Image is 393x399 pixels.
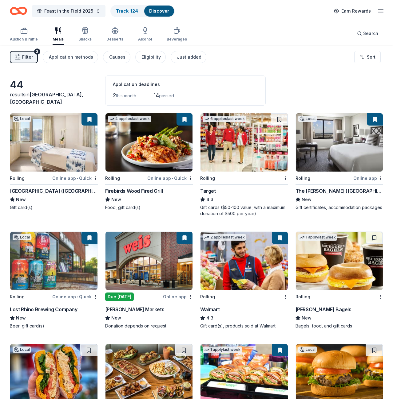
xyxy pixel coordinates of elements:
[200,232,288,290] img: Image for Walmart
[10,37,38,42] div: Auction & raffle
[52,174,98,182] div: Online app Quick
[44,7,93,15] span: Feast in the Field 2025
[10,4,27,18] a: Home
[354,51,381,63] button: Sort
[109,53,125,61] div: Causes
[147,174,193,182] div: Online app Quick
[10,175,25,182] div: Rolling
[105,306,165,313] div: [PERSON_NAME] Markets
[203,234,246,241] div: 2 applies last week
[206,314,213,322] span: 4.3
[105,204,193,211] div: Food, gift card(s)
[200,187,216,195] div: Target
[367,53,375,61] span: Sort
[138,25,152,45] button: Alcohol
[296,113,383,211] a: Image for The Ritz-Carlton (Pentagon City)LocalRollingOnline appThe [PERSON_NAME] ([GEOGRAPHIC_DA...
[110,5,175,17] button: Track· 124Discover
[10,91,98,106] div: results
[10,293,25,300] div: Rolling
[53,37,64,42] div: Meals
[13,116,31,122] div: Local
[77,294,78,299] span: •
[296,175,310,182] div: Rolling
[200,113,288,172] img: Image for Target
[108,116,151,122] div: 4 applies last week
[200,323,288,329] div: Gift card(s), products sold at Walmart
[200,204,288,217] div: Gift cards ($50-100 value, with a maximum donation of $500 per year)
[78,37,92,42] div: Snacks
[10,204,98,211] div: Gift card(s)
[167,25,187,45] button: Beverages
[105,187,163,195] div: Firebirds Wood Fired Grill
[10,25,38,45] button: Auction & raffle
[43,51,98,63] button: Application methods
[49,53,93,61] div: Application methods
[296,231,383,329] a: Image for Bruegger's Bagels1 applylast weekRolling[PERSON_NAME] BagelsNewBagels, food, and gift c...
[138,37,152,42] div: Alcohol
[10,79,98,91] div: 44
[105,113,193,172] img: Image for Firebirds Wood Fired Grill
[105,113,193,211] a: Image for Firebirds Wood Fired Grill4 applieslast weekRollingOnline app•QuickFirebirds Wood Fired...
[113,81,258,88] div: Application deadlines
[200,306,220,313] div: Walmart
[172,176,173,181] span: •
[363,30,378,37] span: Search
[10,51,38,63] button: Filter2
[10,231,98,329] a: Image for Lost Rhino Brewing CompanyLocalRollingOnline app•QuickLost Rhino Brewing CompanyNewBeer...
[141,53,161,61] div: Eligibility
[159,93,174,98] span: passed
[296,113,383,172] img: Image for The Ritz-Carlton (Pentagon City)
[22,53,33,61] span: Filter
[77,176,78,181] span: •
[105,232,193,290] img: Image for Weis Markets
[13,234,31,240] div: Local
[177,53,201,61] div: Just added
[113,92,116,99] span: 2
[106,25,123,45] button: Desserts
[105,292,134,301] div: Due [DATE]
[298,116,317,122] div: Local
[13,347,31,353] div: Local
[353,174,383,182] div: Online app
[10,91,83,105] span: [GEOGRAPHIC_DATA], [GEOGRAPHIC_DATA]
[206,196,213,203] span: 4.3
[200,231,288,329] a: Image for Walmart2 applieslast weekRollingWalmart4.3Gift card(s), products sold at Walmart
[105,231,193,329] a: Image for Weis MarketsDue [DATE]Online app[PERSON_NAME] MarketsNewDonation depends on request
[105,175,120,182] div: Rolling
[153,92,159,99] span: 14
[296,232,383,290] img: Image for Bruegger's Bagels
[52,293,98,300] div: Online app Quick
[10,232,97,290] img: Image for Lost Rhino Brewing Company
[163,293,193,300] div: Online app
[116,93,136,98] span: this month
[171,51,206,63] button: Just added
[203,116,246,122] div: 6 applies last week
[10,113,98,211] a: Image for Salamander Resort (Middleburg)LocalRollingOnline app•Quick[GEOGRAPHIC_DATA] ([GEOGRAPHI...
[298,347,317,353] div: Local
[10,113,97,172] img: Image for Salamander Resort (Middleburg)
[200,175,215,182] div: Rolling
[296,323,383,329] div: Bagels, food, and gift cards
[116,8,138,14] a: Track· 124
[200,113,288,217] a: Image for Target6 applieslast weekRollingTarget4.3Gift cards ($50-100 value, with a maximum donat...
[296,293,310,300] div: Rolling
[298,234,337,241] div: 1 apply last week
[296,204,383,211] div: Gift certificates, accommodation packages
[167,37,187,42] div: Beverages
[16,314,26,322] span: New
[352,27,383,40] button: Search
[105,323,193,329] div: Donation depends on request
[296,187,383,195] div: The [PERSON_NAME] ([GEOGRAPHIC_DATA])
[78,25,92,45] button: Snacks
[34,48,40,55] div: 2
[10,306,77,313] div: Lost Rhino Brewing Company
[111,314,121,322] span: New
[10,91,83,105] span: in
[330,6,375,17] a: Earn Rewards
[200,293,215,300] div: Rolling
[53,25,64,45] button: Meals
[10,323,98,329] div: Beer, gift card(s)
[296,306,351,313] div: [PERSON_NAME] Bagels
[103,51,130,63] button: Causes
[302,314,312,322] span: New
